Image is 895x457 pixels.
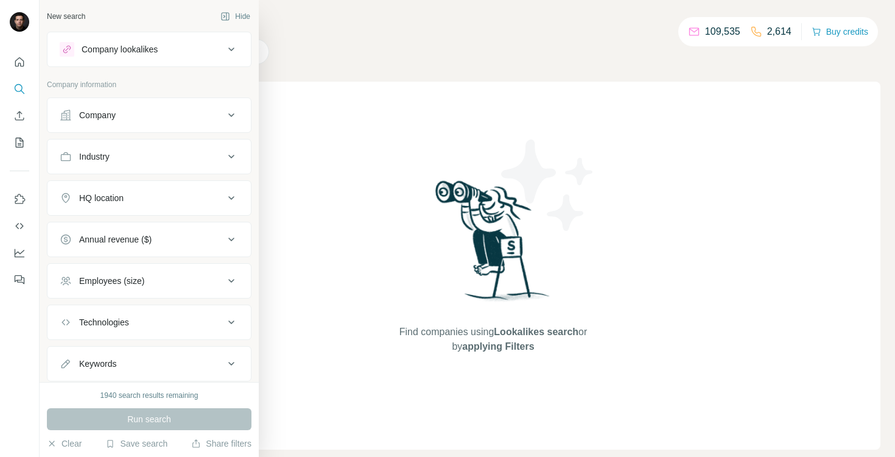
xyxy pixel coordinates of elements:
[47,35,251,64] button: Company lookalikes
[47,438,82,450] button: Clear
[10,78,29,100] button: Search
[705,24,740,39] p: 109,535
[79,192,124,204] div: HQ location
[79,233,152,246] div: Annual revenue ($)
[10,188,29,210] button: Use Surfe on LinkedIn
[430,177,556,313] img: Surfe Illustration - Woman searching with binoculars
[494,327,578,337] span: Lookalikes search
[812,23,868,40] button: Buy credits
[47,183,251,213] button: HQ location
[191,438,251,450] button: Share filters
[493,130,603,240] img: Surfe Illustration - Stars
[10,105,29,127] button: Enrich CSV
[767,24,791,39] p: 2,614
[79,358,116,370] div: Keywords
[396,325,591,354] span: Find companies using or by
[105,438,167,450] button: Save search
[47,101,251,130] button: Company
[10,51,29,73] button: Quick start
[47,11,85,22] div: New search
[10,132,29,154] button: My lists
[106,15,880,32] h4: Search
[10,215,29,237] button: Use Surfe API
[47,266,251,296] button: Employees (size)
[212,7,259,26] button: Hide
[47,349,251,378] button: Keywords
[10,12,29,32] img: Avatar
[10,242,29,264] button: Dashboard
[82,43,158,55] div: Company lookalikes
[79,316,129,328] div: Technologies
[47,308,251,337] button: Technologies
[47,225,251,254] button: Annual revenue ($)
[79,275,144,287] div: Employees (size)
[10,269,29,291] button: Feedback
[47,142,251,171] button: Industry
[79,109,116,121] div: Company
[462,341,534,352] span: applying Filters
[100,390,198,401] div: 1940 search results remaining
[47,79,251,90] p: Company information
[79,151,110,163] div: Industry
